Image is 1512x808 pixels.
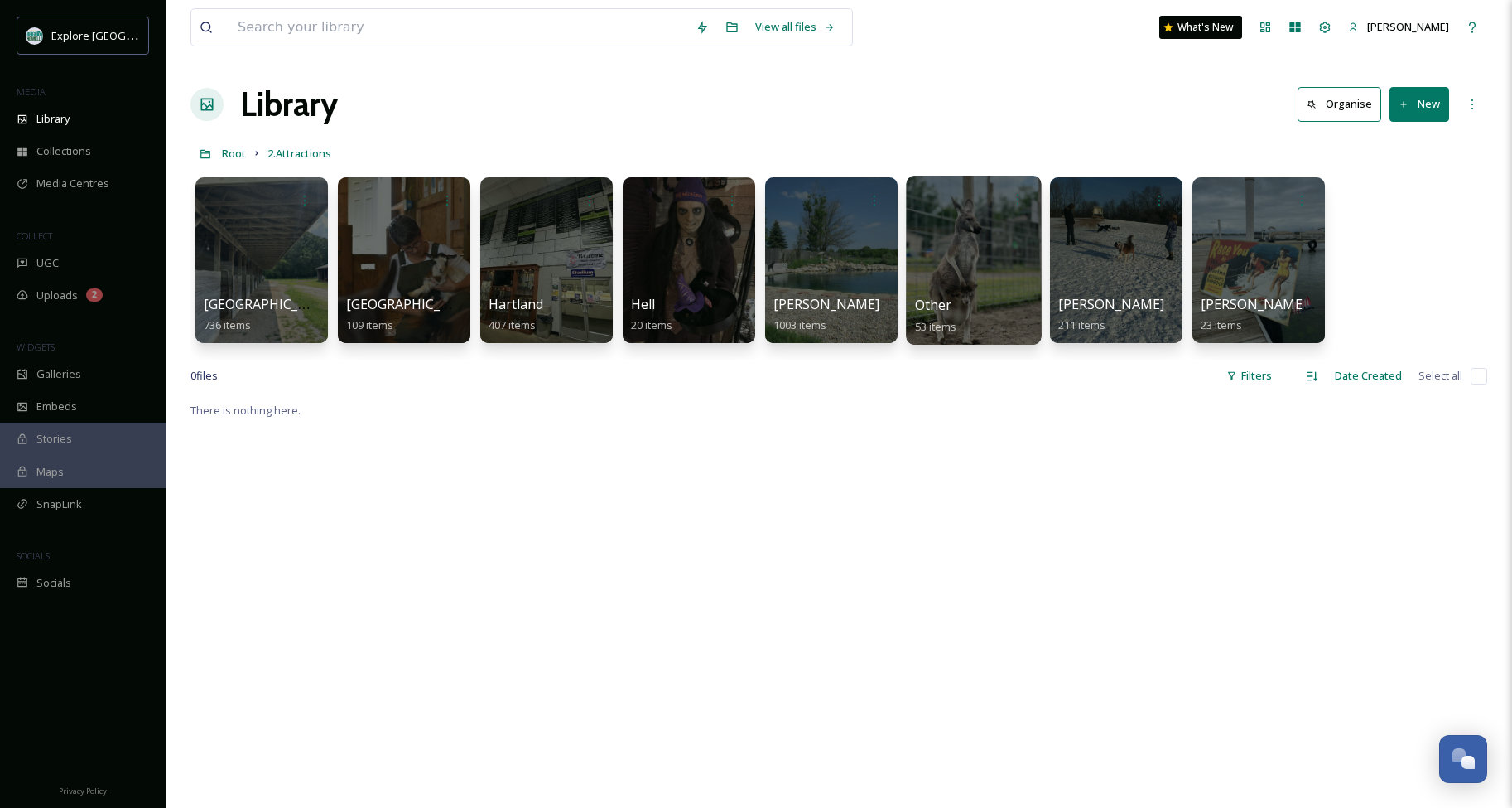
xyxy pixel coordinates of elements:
a: Other53 items [915,298,957,334]
span: Media Centres [36,176,109,191]
span: [PERSON_NAME] [773,295,879,313]
button: Open Chat [1439,735,1487,783]
span: 23 items [1201,317,1242,332]
a: Library [240,80,338,129]
span: Collections [36,143,91,159]
a: Hartland407 items [489,297,543,332]
a: Organise [1298,87,1389,121]
span: 1003 items [773,317,826,332]
button: Organise [1298,87,1381,121]
span: [PERSON_NAME][GEOGRAPHIC_DATA] [1201,295,1440,313]
span: WIDGETS [17,341,55,353]
input: Search your library [229,9,687,46]
span: Galleries [36,366,81,382]
span: [GEOGRAPHIC_DATA] [346,295,479,313]
span: Explore [GEOGRAPHIC_DATA][PERSON_NAME] [51,27,279,43]
span: Hartland [489,295,543,313]
span: [PERSON_NAME] [1367,19,1449,34]
div: Date Created [1327,360,1410,392]
span: Select all [1418,368,1462,384]
span: 211 items [1058,317,1105,332]
a: Root [222,143,246,163]
a: [PERSON_NAME][GEOGRAPHIC_DATA]23 items [1201,297,1440,332]
a: [PERSON_NAME] [1340,11,1457,43]
span: 736 items [204,317,251,332]
span: Embeds [36,399,77,414]
div: Filters [1218,360,1280,392]
span: There is nothing here. [190,403,301,418]
span: 0 file s [190,368,218,384]
span: Root [222,146,246,161]
a: [PERSON_NAME]211 items [1058,297,1164,332]
span: Other [915,296,952,314]
a: What's New [1159,16,1242,39]
span: [GEOGRAPHIC_DATA] [204,295,337,313]
a: Hell20 items [631,297,672,332]
a: [GEOGRAPHIC_DATA]109 items [346,297,479,332]
span: Privacy Policy [59,786,107,796]
span: Hell [631,295,655,313]
a: [GEOGRAPHIC_DATA]736 items [204,297,337,332]
a: Privacy Policy [59,780,107,800]
span: Stories [36,431,72,447]
span: Uploads [36,288,78,303]
span: MEDIA [17,85,46,98]
span: Socials [36,575,71,591]
span: Library [36,111,70,127]
span: 407 items [489,317,536,332]
button: New [1389,87,1449,121]
span: 109 items [346,317,393,332]
span: 2.Attractions [267,146,331,161]
a: [PERSON_NAME]1003 items [773,297,879,332]
span: 20 items [631,317,672,332]
span: SnapLink [36,496,82,512]
a: 2.Attractions [267,143,331,163]
span: Maps [36,464,64,480]
a: View all files [747,11,844,43]
span: 53 items [915,318,957,333]
span: SOCIALS [17,549,50,562]
div: 2 [86,288,103,302]
span: UGC [36,255,59,271]
span: COLLECT [17,230,52,242]
span: [PERSON_NAME] [1058,295,1164,313]
img: 67e7af72-b6c8-455a-acf8-98e6fe1b68aa.avif [26,27,43,44]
